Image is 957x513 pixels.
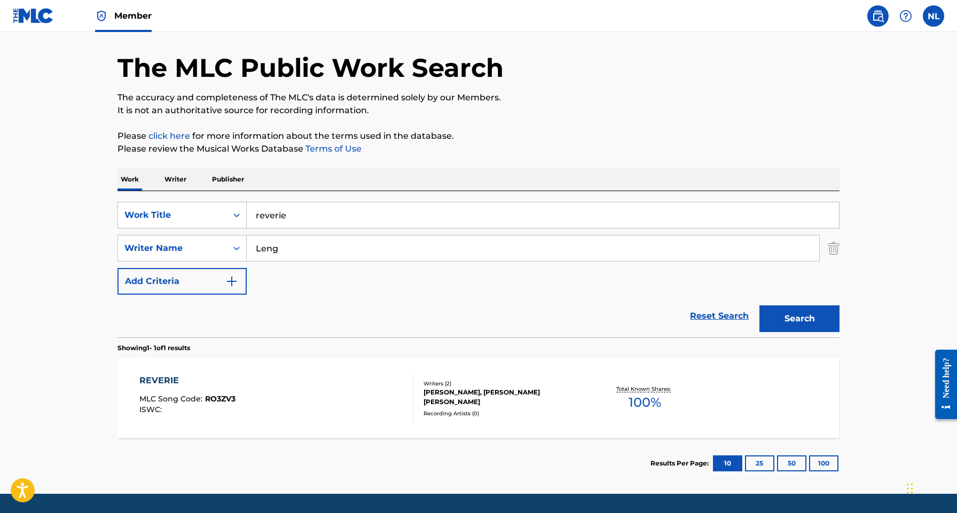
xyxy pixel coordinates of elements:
[616,385,673,393] p: Total Known Shares:
[899,10,912,22] img: help
[809,455,838,471] button: 100
[303,144,362,154] a: Terms of Use
[139,394,205,404] span: MLC Song Code :
[867,5,889,27] a: Public Search
[927,341,957,427] iframe: Resource Center
[117,52,504,84] h1: The MLC Public Work Search
[423,388,585,407] div: [PERSON_NAME], [PERSON_NAME] [PERSON_NAME]
[117,130,840,143] p: Please for more information about the terms used in the database.
[759,305,840,332] button: Search
[650,459,711,468] p: Results Per Page:
[13,8,54,23] img: MLC Logo
[161,168,190,191] p: Writer
[139,374,236,387] div: REVERIE
[117,91,840,104] p: The accuracy and completeness of The MLC's data is determined solely by our Members.
[117,168,142,191] p: Work
[423,409,585,417] div: Recording Artists ( 0 )
[225,275,238,288] img: 9d2ae6d4665cec9f34b9.svg
[745,455,774,471] button: 25
[923,5,944,27] div: User Menu
[117,202,840,337] form: Search Form
[124,209,221,222] div: Work Title
[209,168,247,191] p: Publisher
[148,131,190,141] a: click here
[828,235,840,262] img: Delete Criterion
[124,242,221,255] div: Writer Name
[423,380,585,388] div: Writers ( 2 )
[629,393,661,412] span: 100 %
[114,10,152,22] span: Member
[713,455,742,471] button: 10
[907,472,913,504] div: Drag
[777,455,806,471] button: 50
[685,304,754,328] a: Reset Search
[117,358,840,438] a: REVERIEMLC Song Code:RO3ZV3ISWC:Writers (2)[PERSON_NAME], [PERSON_NAME] [PERSON_NAME]Recording Ar...
[95,10,108,22] img: Top Rightsholder
[117,268,247,295] button: Add Criteria
[904,462,957,513] iframe: Chat Widget
[872,10,884,22] img: search
[139,405,164,414] span: ISWC :
[205,394,236,404] span: RO3ZV3
[117,343,190,353] p: Showing 1 - 1 of 1 results
[117,104,840,117] p: It is not an authoritative source for recording information.
[117,143,840,155] p: Please review the Musical Works Database
[895,5,916,27] div: Help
